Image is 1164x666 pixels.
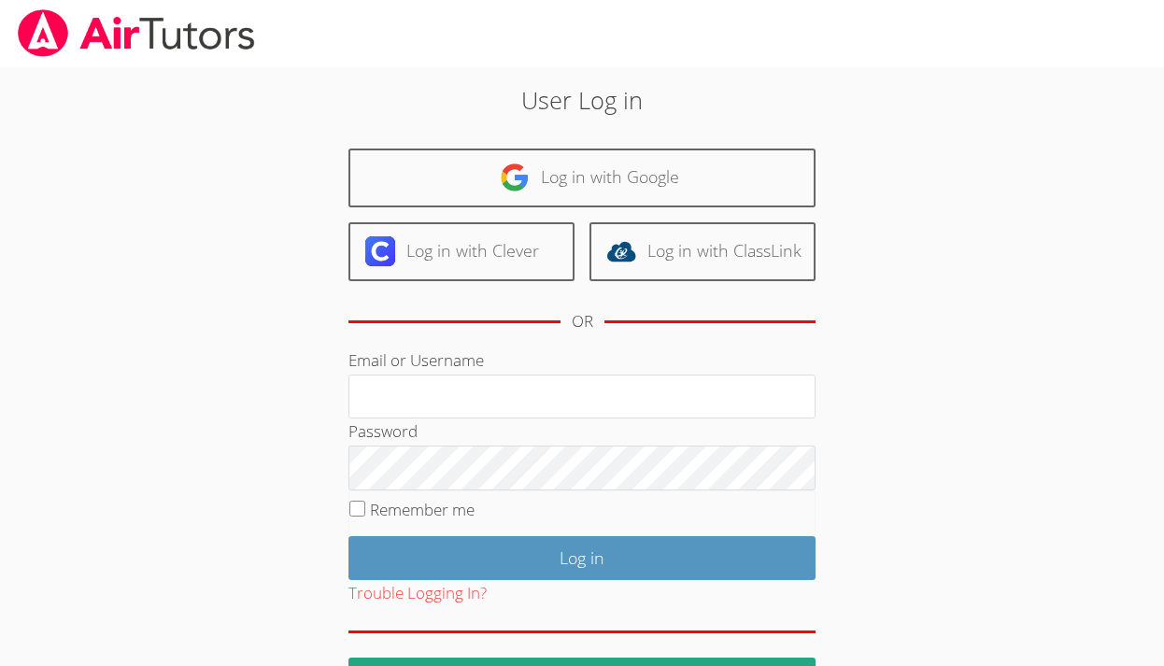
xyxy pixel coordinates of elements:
label: Email or Username [348,349,484,371]
a: Log in with Clever [348,222,575,281]
a: Log in with Google [348,149,816,207]
a: Log in with ClassLink [589,222,816,281]
h2: User Log in [268,82,897,118]
label: Password [348,420,418,442]
div: OR [572,308,593,335]
img: google-logo-50288ca7cdecda66e5e0955fdab243c47b7ad437acaf1139b6f446037453330a.svg [500,163,530,192]
input: Log in [348,536,816,580]
img: clever-logo-6eab21bc6e7a338710f1a6ff85c0baf02591cd810cc4098c63d3a4b26e2feb20.svg [365,236,395,266]
label: Remember me [370,499,475,520]
button: Trouble Logging In? [348,580,487,607]
img: classlink-logo-d6bb404cc1216ec64c9a2012d9dc4662098be43eaf13dc465df04b49fa7ab582.svg [606,236,636,266]
img: airtutors_banner-c4298cdbf04f3fff15de1276eac7730deb9818008684d7c2e4769d2f7ddbe033.png [16,9,257,57]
